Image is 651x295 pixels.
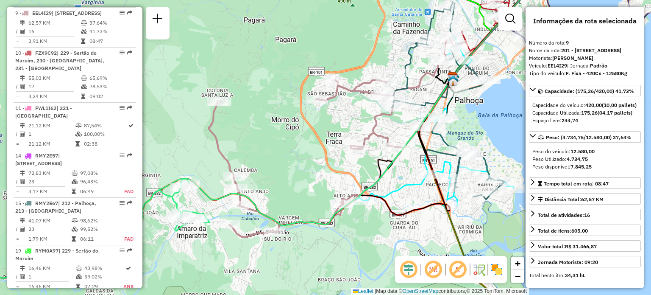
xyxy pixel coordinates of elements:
span: Peso do veículo: [532,148,595,155]
i: Total de Atividades [20,274,25,279]
h4: Atividades [529,287,641,295]
i: % de utilização do peso [72,218,78,223]
span: | [STREET_ADDRESS] [52,10,102,16]
a: Jornada Motorista: 09:20 [529,256,641,267]
td: 21,12 KM [28,140,75,148]
span: | 229 - Sertão do Maruim [15,247,98,261]
i: Distância Total [20,20,25,25]
td: = [15,235,19,243]
td: 02:38 [83,140,128,148]
i: % de utilização do peso [72,171,78,176]
span: | 212 - Palhoça, 213 - [GEOGRAPHIC_DATA] [15,200,96,214]
td: = [15,140,19,148]
strong: R$ 31.466,87 [565,243,597,250]
em: Opções [120,200,125,205]
td: = [15,282,19,291]
span: | [375,288,376,294]
td: / [15,27,19,36]
span: | Jornada: [567,62,607,69]
td: / [15,130,19,138]
a: OpenStreetMap [403,288,439,294]
em: Rota exportada [127,153,132,158]
i: Tempo total em rota [72,189,76,194]
td: = [15,92,19,101]
i: % de utilização do peso [75,123,82,128]
i: % de utilização do peso [76,266,82,271]
i: % de utilização da cubagem [76,274,82,279]
span: Ocultar deslocamento [398,259,419,280]
td: / [15,273,19,281]
td: 07:29 [84,282,123,291]
a: Total de atividades:16 [529,209,641,220]
td: FAD [115,187,134,196]
i: % de utilização da cubagem [75,132,82,137]
div: Distância Total: [538,196,604,203]
strong: 4.734,75 [567,156,588,162]
i: Rota otimizada [128,123,134,128]
td: 21,12 KM [28,121,75,130]
td: 97,08% [80,169,115,177]
div: Total hectolitro: [529,272,641,279]
td: / [15,82,19,91]
strong: 201 - [STREET_ADDRESS] [561,47,621,53]
div: Peso: (4.734,75/12.580,00) 37,64% [529,144,641,174]
strong: (10,00 pallets) [602,102,637,108]
td: = [15,37,19,45]
strong: 9 [566,39,569,46]
span: 14 - [15,152,62,166]
i: Distância Total [20,266,25,271]
i: % de utilização da cubagem [72,179,78,184]
td: FAD [115,235,134,243]
span: 15 - [15,200,96,214]
i: Rota otimizada [126,266,131,271]
i: Total de Atividades [20,179,25,184]
i: Distância Total [20,76,25,81]
span: FZX9C92 [35,50,57,56]
span: RYM0A97 [35,247,58,254]
span: 9 - [15,10,102,16]
td: = [15,187,19,196]
td: 100,00% [83,130,128,138]
div: Map data © contributors,© 2025 TomTom, Microsoft [351,288,529,295]
td: 59,02% [84,273,123,281]
td: 87,54% [83,121,128,130]
span: 11 - [15,105,72,119]
i: Distância Total [20,123,25,128]
em: Opções [120,10,125,15]
strong: 420,00 [585,102,602,108]
strong: 244,74 [562,117,578,124]
td: 23 [28,225,71,233]
td: 62,57 KM [28,19,81,27]
img: Exibir/Ocultar setores [490,263,504,276]
td: ANS [123,282,134,291]
td: 16,46 KM [28,282,75,291]
td: / [15,177,19,186]
em: Rota exportada [127,50,132,55]
strong: 12.580,00 [570,148,595,155]
i: Distância Total [20,171,25,176]
div: Espaço livre: [532,117,637,124]
td: 43,98% [84,264,123,273]
strong: Padrão [590,62,607,69]
td: 1 [28,130,75,138]
strong: 16 [584,212,590,218]
strong: 605,00 [571,228,588,234]
td: 09:02 [89,92,132,101]
div: Total de itens: [538,227,588,235]
em: Opções [120,50,125,55]
a: Peso: (4.734,75/12.580,00) 37,64% [529,131,641,143]
strong: 34,31 hL [565,272,585,278]
a: Zoom in [511,257,524,270]
i: Total de Atividades [20,84,25,89]
i: Tempo total em rota [76,284,80,289]
td: / [15,225,19,233]
td: 08:47 [89,37,132,45]
div: Motorista: [529,54,641,62]
img: 712 UDC Full Palhoça [448,75,459,86]
td: 41,73% [89,27,132,36]
div: Valor total: [538,243,597,250]
em: Rota exportada [127,10,132,15]
a: Leaflet [353,288,373,294]
div: Tipo do veículo: [529,70,641,77]
span: Exibir NR [423,259,443,280]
